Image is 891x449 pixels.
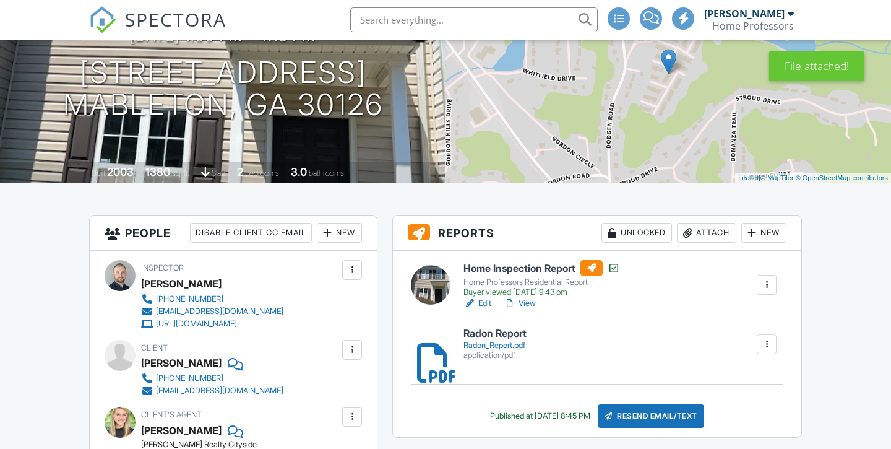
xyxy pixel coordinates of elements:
[463,277,620,287] div: Home Professors Residential Report
[141,263,184,272] span: Inspector
[141,318,283,330] a: [URL][DOMAIN_NAME]
[141,274,222,293] div: [PERSON_NAME]
[212,168,225,178] span: slab
[89,17,226,43] a: SPECTORA
[237,165,243,178] div: 2
[190,223,312,243] div: Disable Client CC Email
[141,354,222,372] div: [PERSON_NAME]
[393,216,801,251] h3: Reports
[704,7,785,20] div: [PERSON_NAME]
[463,351,527,360] div: application/pdf
[463,328,527,339] h6: Radon Report
[712,20,794,32] div: Home Professors
[141,410,202,419] span: Client's Agent
[463,297,491,310] a: Edit
[463,260,620,297] a: Home Inspection Report Home Professors Residential Report Buyer viewed [DATE] 9:43 pm
[504,297,536,310] a: View
[90,216,377,251] h3: People
[350,7,598,32] input: Search everything...
[156,319,237,329] div: [URL][DOMAIN_NAME]
[89,6,116,33] img: The Best Home Inspection Software - Spectora
[141,385,283,397] a: [EMAIL_ADDRESS][DOMAIN_NAME]
[156,307,283,316] div: [EMAIL_ADDRESS][DOMAIN_NAME]
[601,223,672,243] div: Unlocked
[463,328,527,360] a: Radon Report Radon_Report.pdf application/pdf
[463,341,527,351] div: Radon_Report.pdf
[760,174,794,181] a: © MapTiler
[741,223,786,243] div: New
[107,165,134,178] div: 2003
[245,168,279,178] span: bedrooms
[156,386,283,396] div: [EMAIL_ADDRESS][DOMAIN_NAME]
[309,168,344,178] span: bathrooms
[291,165,307,178] div: 3.0
[317,223,362,243] div: New
[141,343,168,352] span: Client
[796,174,888,181] a: © OpenStreetMap contributors
[63,56,383,122] h1: [STREET_ADDRESS] Mableton, GA 30126
[145,165,170,178] div: 1380
[141,421,222,440] a: [PERSON_NAME]
[490,411,590,421] div: Published at [DATE] 8:45 PM
[172,168,189,178] span: sq. ft.
[141,293,283,305] a: [PHONE_NUMBER]
[769,51,864,81] div: File attached!
[141,372,283,385] a: [PHONE_NUMBER]
[141,305,283,318] a: [EMAIL_ADDRESS][DOMAIN_NAME]
[92,168,105,178] span: Built
[677,223,736,243] div: Attach
[735,173,891,183] div: |
[156,373,223,383] div: [PHONE_NUMBER]
[738,174,759,181] a: Leaflet
[463,287,620,297] div: Buyer viewed [DATE] 9:43 pm
[463,260,620,276] h6: Home Inspection Report
[125,6,226,32] span: SPECTORA
[156,294,223,304] div: [PHONE_NUMBER]
[598,404,704,428] div: Resend Email/Text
